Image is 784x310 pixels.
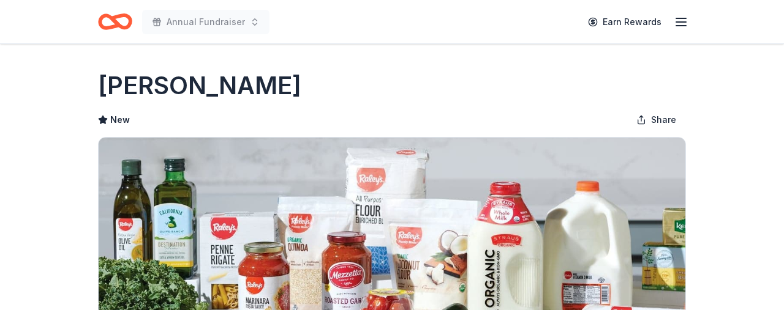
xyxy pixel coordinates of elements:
[98,7,132,36] a: Home
[627,108,686,132] button: Share
[142,10,269,34] button: Annual Fundraiser
[167,15,245,29] span: Annual Fundraiser
[98,68,301,103] h1: [PERSON_NAME]
[651,113,676,127] span: Share
[110,113,130,127] span: New
[581,11,669,33] a: Earn Rewards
